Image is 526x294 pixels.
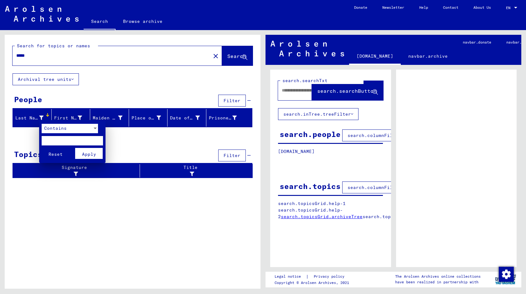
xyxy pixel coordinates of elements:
button: Reset [42,148,69,159]
span: Reset [48,151,62,157]
div: Change consent [498,266,513,281]
span: Contains [44,125,67,131]
span: Apply [82,151,96,157]
img: Change consent [499,267,514,282]
button: Apply [75,148,103,159]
